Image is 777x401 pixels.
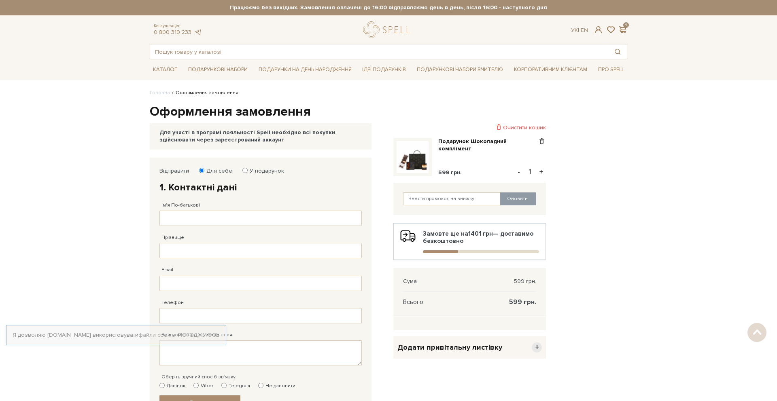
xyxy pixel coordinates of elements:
[199,168,204,173] input: Для себе
[537,166,546,178] button: +
[159,129,362,144] div: Для участі в програмі лояльності Spell необхідно всі покупки здійснювати через зареєстрований акк...
[170,89,238,97] li: Оформлення замовлення
[161,234,184,241] label: Прізвище
[161,374,237,381] label: Оберіть зручний спосіб зв`язку:
[511,63,590,76] a: Корпоративним клієнтам
[359,63,409,76] a: Ідеї подарунків
[403,298,423,306] span: Всього
[159,181,362,194] h2: 1. Контактні дані
[193,29,202,36] a: telegram
[221,383,227,388] input: Telegram
[438,138,537,152] a: Подарунок Шоколадний комплімент
[161,299,184,306] label: Телефон
[608,44,627,59] button: Пошук товару у каталозі
[161,202,200,209] label: Ім'я По-батькові
[578,27,579,34] span: |
[363,21,414,38] a: logo
[150,44,608,59] input: Пошук товару у каталозі
[414,63,506,76] a: Подарункові набори Вчителю
[138,331,175,338] a: файли cookie
[397,343,502,352] span: Додати привітальну листівку
[514,278,536,285] span: 599 грн.
[532,342,542,352] span: +
[154,23,202,29] span: Консультація:
[6,331,226,339] div: Я дозволяю [DOMAIN_NAME] використовувати
[201,167,232,175] label: Для себе
[258,382,295,390] label: Не дзвонити
[400,230,539,253] div: Замовте ще на — доставимо безкоштовно
[468,230,493,237] b: 1401 грн
[515,166,523,178] button: -
[221,382,250,390] label: Telegram
[581,27,588,34] a: En
[150,63,180,76] a: Каталог
[244,167,284,175] label: У подарунок
[509,298,536,306] span: 599 грн.
[161,266,173,274] label: Email
[150,103,627,120] h1: Оформлення замовлення
[258,383,263,388] input: Не дзвонити
[403,192,501,205] input: Ввести промокод на знижку
[193,383,199,388] input: Viber
[500,192,536,205] button: Оновити
[193,382,213,390] label: Viber
[438,169,462,176] span: 599 грн.
[159,382,185,390] label: Дзвінок
[185,63,251,76] a: Подарункові набори
[159,167,189,175] label: Відправити
[255,63,355,76] a: Подарунки на День народження
[154,29,191,36] a: 0 800 319 233
[242,168,248,173] input: У подарунок
[159,383,165,388] input: Дзвінок
[178,331,219,339] a: Погоджуюсь
[595,63,627,76] a: Про Spell
[393,124,546,131] div: Очистити кошик
[403,278,417,285] span: Сума
[150,4,627,11] strong: Працюємо без вихідних. Замовлення оплачені до 16:00 відправляємо день в день, після 16:00 - насту...
[571,27,588,34] div: Ук
[150,90,170,96] a: Головна
[397,141,429,173] img: Подарунок Шоколадний комплімент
